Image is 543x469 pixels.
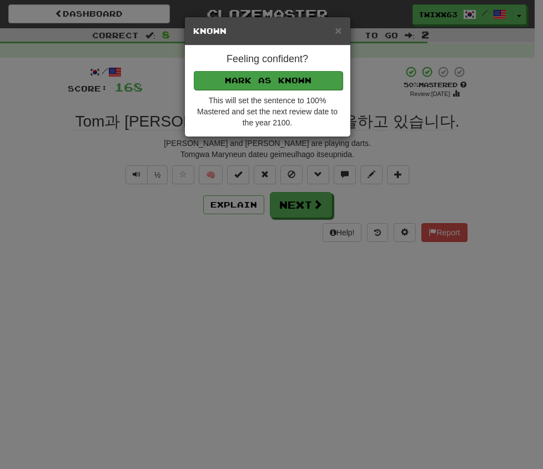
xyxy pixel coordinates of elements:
[194,71,343,90] button: Mark as Known
[193,95,342,128] div: This will set the sentence to 100% Mastered and set the next review date to the year 2100.
[193,26,342,37] h5: Known
[193,54,342,65] h4: Feeling confident?
[335,24,341,37] span: ×
[335,24,341,36] button: Close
